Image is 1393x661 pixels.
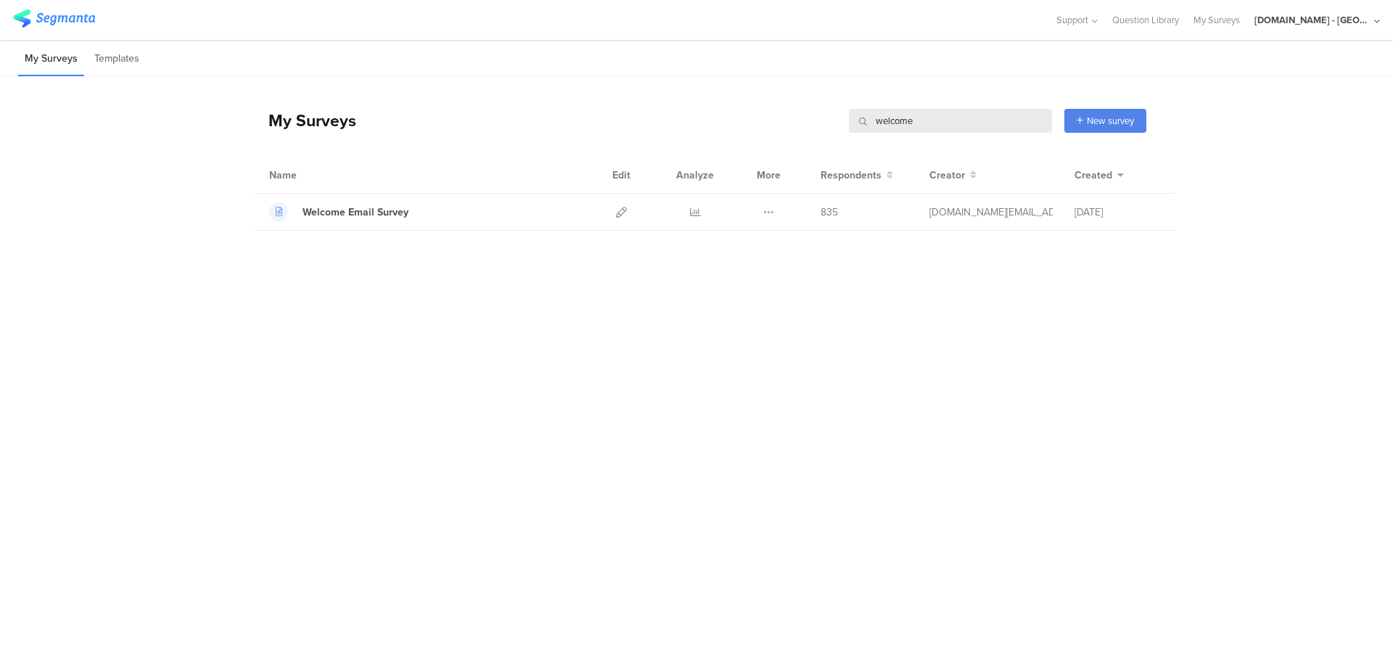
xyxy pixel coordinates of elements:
[929,168,965,183] span: Creator
[673,157,717,193] div: Analyze
[303,205,408,220] div: Welcome Email Survey
[18,42,84,76] li: My Surveys
[13,9,95,28] img: segmanta logo
[269,168,356,183] div: Name
[849,109,1052,133] input: Survey Name, Creator...
[269,202,408,221] a: Welcome Email Survey
[1074,205,1162,220] div: [DATE]
[1074,168,1112,183] span: Created
[1074,168,1124,183] button: Created
[753,157,784,193] div: More
[606,157,637,193] div: Edit
[88,42,146,76] li: Templates
[821,168,893,183] button: Respondents
[821,168,882,183] span: Respondents
[929,205,1053,220] div: fenesan.cf@pg.com
[1254,13,1371,27] div: [DOMAIN_NAME] - [GEOGRAPHIC_DATA]
[821,205,838,220] span: 835
[254,108,356,133] div: My Surveys
[1056,13,1088,27] span: Support
[1087,114,1134,128] span: New survey
[929,168,977,183] button: Creator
